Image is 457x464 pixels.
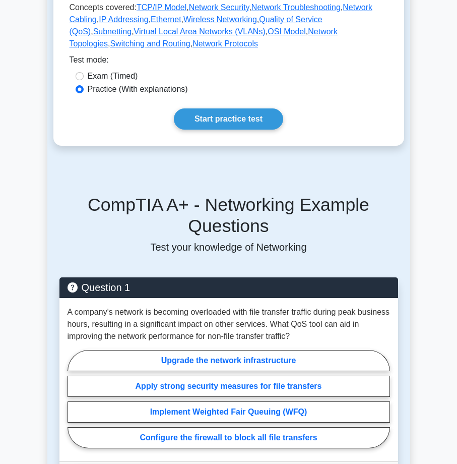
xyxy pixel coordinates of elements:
label: Configure the firewall to block all file transfers [68,427,390,448]
a: Network Troubleshooting [251,3,341,12]
a: Network Security [189,3,249,12]
label: Implement Weighted Fair Queuing (WFQ) [68,401,390,423]
a: Quality of Service (QoS) [70,15,322,36]
a: Network Topologies [70,27,338,48]
a: Network Cabling [70,3,372,24]
a: OSI Model [268,27,306,36]
label: Apply strong security measures for file transfers [68,376,390,397]
a: Wireless Networking [183,15,257,24]
p: A company's network is becoming overloaded with file transfer traffic during peak business hours,... [68,306,390,342]
label: Practice (With explanations) [88,83,188,95]
a: Subnetting [93,27,132,36]
p: Test your knowledge of Networking [59,241,398,253]
a: Network Protocols [192,39,258,48]
a: Start practice test [174,108,283,130]
h5: CompTIA A+ - Networking Example Questions [59,194,398,237]
h5: Question 1 [68,281,390,294]
label: Exam (Timed) [88,70,138,82]
label: Upgrade the network infrastructure [68,350,390,371]
a: Ethernet [151,15,181,24]
div: Test mode: [70,54,388,70]
a: IP Addressing [99,15,148,24]
a: TCP/IP Model [137,3,186,12]
a: Virtual Local Area Networks (VLANs) [134,27,266,36]
p: Concepts covered: , , , , , , , , , , , , , [70,2,388,54]
a: Switching and Routing [110,39,190,48]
